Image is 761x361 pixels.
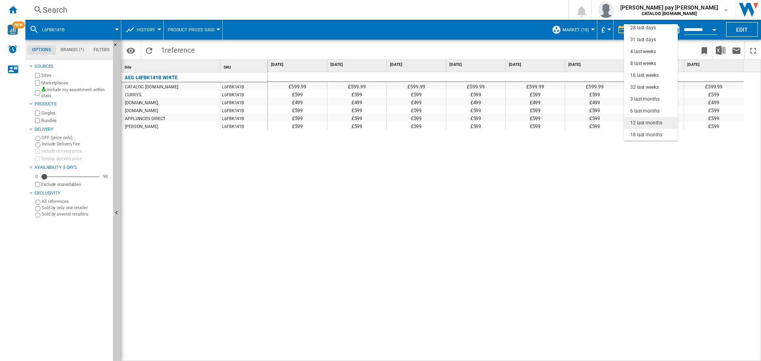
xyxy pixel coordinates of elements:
[630,48,656,55] div: 4 last weeks
[630,25,656,31] div: 28 last days
[630,108,660,115] div: 6 last months
[630,84,659,91] div: 32 last weeks
[630,72,659,79] div: 16 last weeks
[630,36,656,43] div: 31 last days
[630,132,662,138] div: 18 last months
[630,60,656,67] div: 8 last weeks
[630,96,660,103] div: 3 last months
[630,120,662,126] div: 12 last months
